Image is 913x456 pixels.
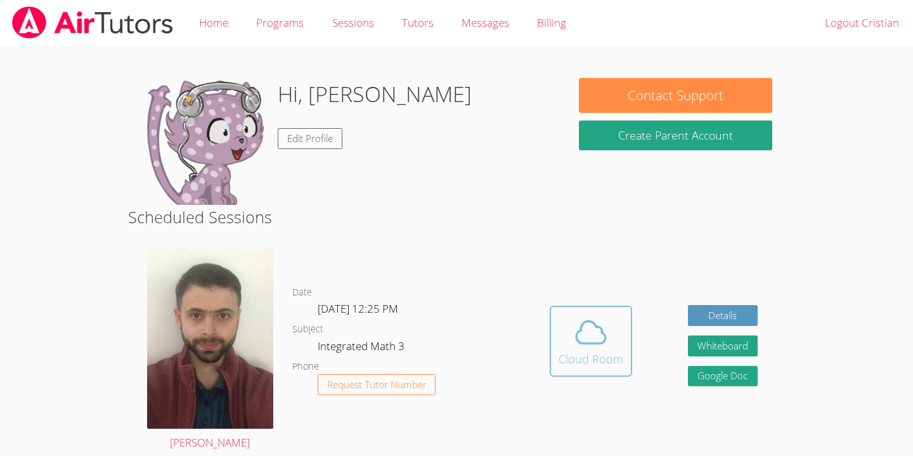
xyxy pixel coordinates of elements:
[688,305,758,326] a: Details
[318,337,407,359] dd: Integrated Math 3
[278,128,342,149] a: Edit Profile
[128,205,786,229] h2: Scheduled Sessions
[278,78,472,110] h1: Hi, [PERSON_NAME]
[318,301,398,316] span: [DATE] 12:25 PM
[550,306,632,377] button: Cloud Room
[462,15,509,30] span: Messages
[559,350,623,368] div: Cloud Room
[327,380,427,389] span: Request Tutor Number
[579,78,772,113] button: Contact Support
[147,249,273,452] a: [PERSON_NAME]
[141,78,268,205] img: default.png
[292,285,312,301] dt: Date
[11,6,174,39] img: airtutors_banner-c4298cdbf04f3fff15de1276eac7730deb9818008684d7c2e4769d2f7ddbe033.png
[292,322,323,337] dt: Subject
[318,374,436,395] button: Request Tutor Number
[147,249,273,428] img: avatar.png
[688,335,758,356] button: Whiteboard
[292,359,319,375] dt: Phone
[579,121,772,150] button: Create Parent Account
[688,366,758,387] a: Google Doc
